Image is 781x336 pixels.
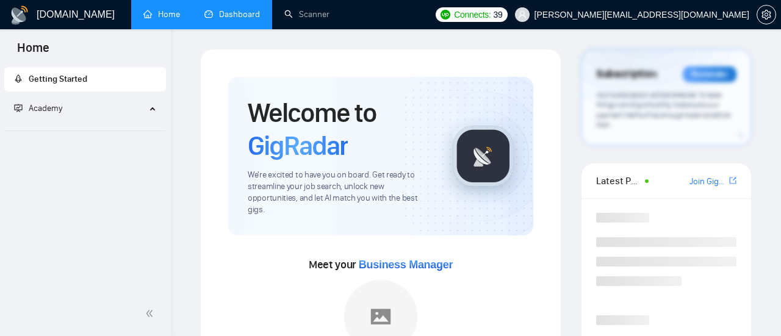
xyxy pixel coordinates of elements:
span: setting [757,10,776,20]
span: Latest Posts from the GigRadar Community [596,173,641,188]
span: Your subscription will be renewed. To keep things running smoothly, make sure your payment method... [596,90,730,130]
a: homeHome [143,9,180,20]
img: gigradar-logo.png [453,126,514,187]
a: export [729,175,736,187]
span: Business Manager [359,259,453,271]
span: rocket [14,74,23,83]
span: Meet your [309,258,453,271]
span: Home [7,39,59,65]
li: Getting Started [4,67,166,91]
span: We're excited to have you on board. Get ready to streamline your job search, unlock new opportuni... [248,170,433,216]
span: Academy [29,103,62,113]
img: logo [10,5,29,25]
li: Academy Homepage [4,126,166,134]
a: searchScanner [284,9,329,20]
span: Academy [14,103,62,113]
span: GigRadar [248,129,348,162]
div: Reminder [683,66,736,82]
span: user [518,10,527,19]
span: fund-projection-screen [14,104,23,112]
span: Connects: [454,8,491,21]
a: dashboardDashboard [204,9,260,20]
img: upwork-logo.png [441,10,450,20]
a: setting [757,10,776,20]
span: double-left [145,307,157,320]
button: setting [757,5,776,24]
h1: Welcome to [248,96,433,162]
span: export [729,176,736,185]
a: Join GigRadar Slack Community [689,175,727,188]
span: Subscription [596,64,657,85]
span: Getting Started [29,74,87,84]
span: 39 [494,8,503,21]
